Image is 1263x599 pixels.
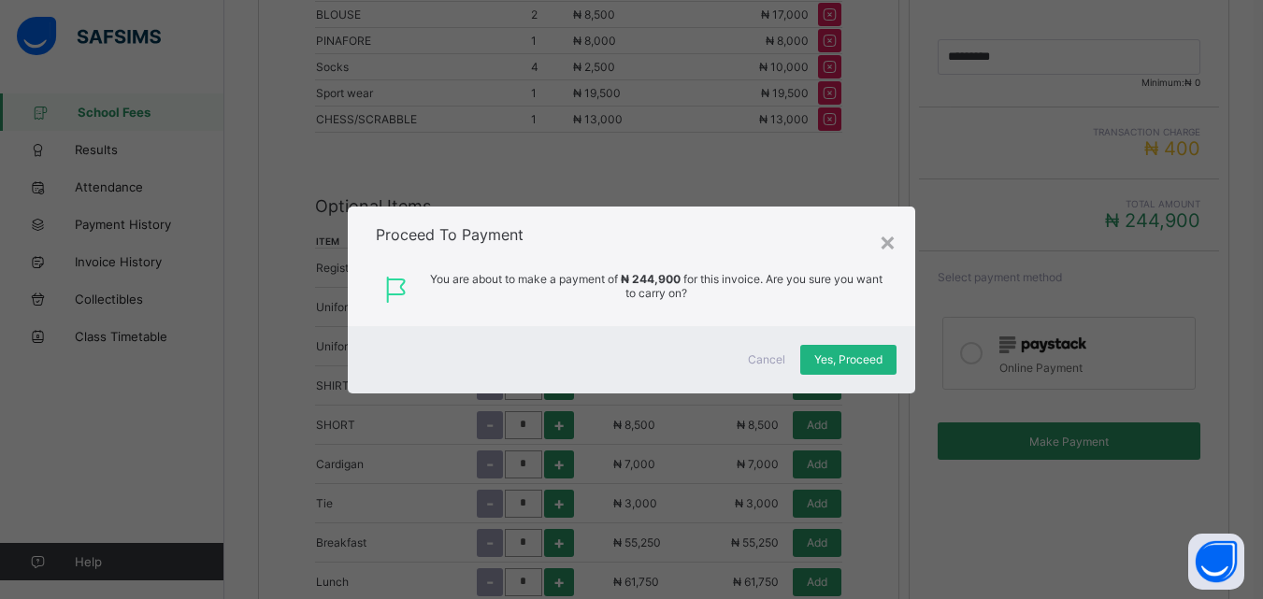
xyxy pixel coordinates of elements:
[879,225,897,257] div: ×
[1188,534,1244,590] button: Open asap
[814,352,883,366] span: Yes, Proceed
[621,272,681,286] span: ₦ 244,900
[748,352,785,366] span: Cancel
[376,225,524,244] span: Proceed To Payment
[425,272,887,307] span: You are about to make a payment of for this invoice. Are you sure you want to carry on?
